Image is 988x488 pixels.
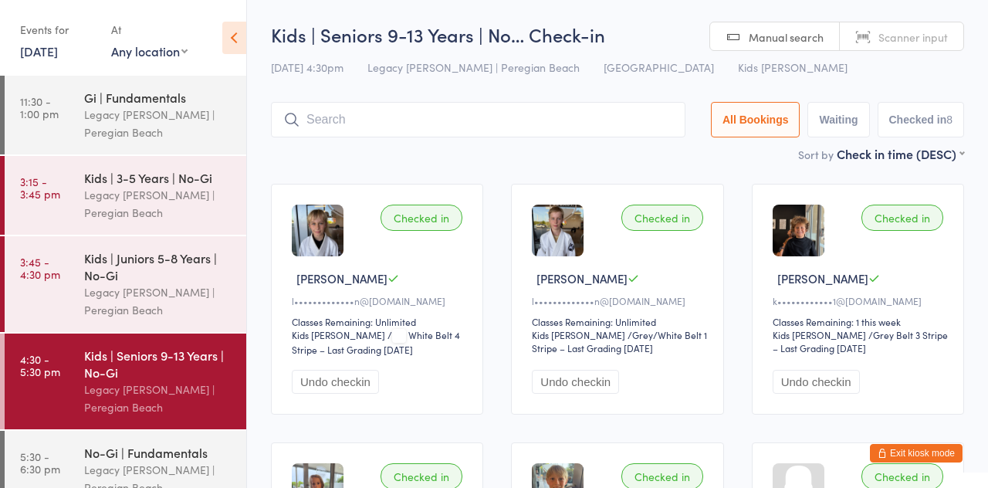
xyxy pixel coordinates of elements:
[292,328,385,341] div: Kids [PERSON_NAME]
[20,175,60,200] time: 3:15 - 3:45 pm
[532,294,707,307] div: l•••••••••••••n@[DOMAIN_NAME]
[20,42,58,59] a: [DATE]
[84,249,233,283] div: Kids | Juniors 5-8 Years | No-Gi
[292,294,467,307] div: l•••••••••••••n@[DOMAIN_NAME]
[738,59,848,75] span: Kids [PERSON_NAME]
[773,205,824,256] img: image1734503085.png
[84,444,233,461] div: No-Gi | Fundamentals
[773,294,948,307] div: k••••••••••••1@[DOMAIN_NAME]
[271,102,685,137] input: Search
[837,145,964,162] div: Check in time (DESC)
[381,205,462,231] div: Checked in
[5,156,246,235] a: 3:15 -3:45 pmKids | 3-5 Years | No-GiLegacy [PERSON_NAME] | Peregian Beach
[84,169,233,186] div: Kids | 3-5 Years | No-Gi
[367,59,580,75] span: Legacy [PERSON_NAME] | Peregian Beach
[84,186,233,222] div: Legacy [PERSON_NAME] | Peregian Beach
[798,147,834,162] label: Sort by
[878,102,965,137] button: Checked in8
[84,381,233,416] div: Legacy [PERSON_NAME] | Peregian Beach
[773,370,860,394] button: Undo checkin
[621,205,703,231] div: Checked in
[5,236,246,332] a: 3:45 -4:30 pmKids | Juniors 5-8 Years | No-GiLegacy [PERSON_NAME] | Peregian Beach
[111,17,188,42] div: At
[532,315,707,328] div: Classes Remaining: Unlimited
[20,450,60,475] time: 5:30 - 6:30 pm
[946,114,952,126] div: 8
[532,328,625,341] div: Kids [PERSON_NAME]
[777,270,868,286] span: [PERSON_NAME]
[532,328,707,354] span: / Grey/White Belt 1 Stripe – Last Grading [DATE]
[20,353,60,378] time: 4:30 - 5:30 pm
[292,370,379,394] button: Undo checkin
[861,205,943,231] div: Checked in
[111,42,188,59] div: Any location
[20,95,59,120] time: 11:30 - 1:00 pm
[773,328,866,341] div: Kids [PERSON_NAME]
[604,59,714,75] span: [GEOGRAPHIC_DATA]
[271,59,343,75] span: [DATE] 4:30pm
[271,22,964,47] h2: Kids | Seniors 9-13 Years | No… Check-in
[773,328,948,354] span: / Grey Belt 3 Stripe – Last Grading [DATE]
[84,283,233,319] div: Legacy [PERSON_NAME] | Peregian Beach
[807,102,869,137] button: Waiting
[5,76,246,154] a: 11:30 -1:00 pmGi | FundamentalsLegacy [PERSON_NAME] | Peregian Beach
[20,17,96,42] div: Events for
[749,29,824,45] span: Manual search
[532,370,619,394] button: Undo checkin
[532,205,584,256] img: image1737445853.png
[84,347,233,381] div: Kids | Seniors 9-13 Years | No-Gi
[536,270,628,286] span: [PERSON_NAME]
[711,102,800,137] button: All Bookings
[773,315,948,328] div: Classes Remaining: 1 this week
[292,205,343,256] img: image1737445829.png
[20,256,60,280] time: 3:45 - 4:30 pm
[5,334,246,429] a: 4:30 -5:30 pmKids | Seniors 9-13 Years | No-GiLegacy [PERSON_NAME] | Peregian Beach
[878,29,948,45] span: Scanner input
[84,106,233,141] div: Legacy [PERSON_NAME] | Peregian Beach
[84,89,233,106] div: Gi | Fundamentals
[296,270,387,286] span: [PERSON_NAME]
[870,444,963,463] button: Exit kiosk mode
[292,315,467,328] div: Classes Remaining: Unlimited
